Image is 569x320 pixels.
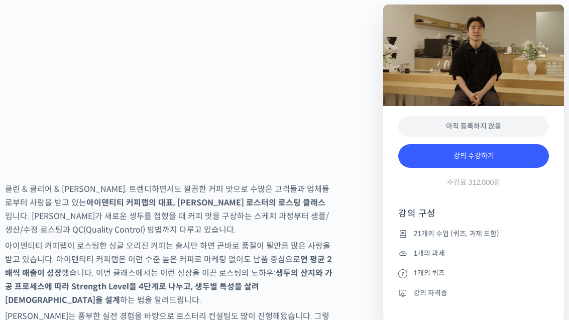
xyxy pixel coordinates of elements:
strong: 생두의 산지와 가공 프로세스에 따라 Strength Level을 4단계로 나누고, 생두별 특성을 살려 [DEMOGRAPHIC_DATA]을 설계 [5,268,332,305]
a: 홈 [3,237,66,262]
a: 강의 수강하기 [398,144,549,168]
strong: 아이덴티티 커피랩의 대표, [PERSON_NAME] 로스터의 로스팅 클래스 [86,197,325,208]
span: 홈 [32,252,38,260]
p: 아이덴티티 커피랩이 로스팅한 싱글 오리진 커피는 출시만 하면 곧바로 품절이 될만큼 많은 사랑을 받고 있습니다. 아이덴티티 커피랩은 이런 수준 높은 커피로 마케팅 없이도 납품 ... [5,239,332,307]
p: 클린 & 클리어 & [PERSON_NAME]. 트렌디하면서도 깔끔한 커피 맛으로 수많은 고객들과 업체들로부터 사랑을 받고 있는 입니다. [PERSON_NAME]가 새로운 생두... [5,182,332,237]
a: 설정 [130,237,193,262]
span: 수강료 312,000원 [447,178,500,187]
strong: 연 평균 2배씩 매출이 성장 [5,254,332,278]
li: 1개의 과제 [398,247,549,259]
li: 강의 자격증 [398,287,549,299]
li: 1개의 퀴즈 [398,267,549,279]
div: 아직 등록하지 않음 [398,116,549,137]
span: 설정 [155,252,167,260]
a: 대화 [66,237,130,262]
span: 대화 [92,252,104,260]
li: 21개의 수업 (퀴즈, 과제 포함) [398,228,549,240]
h4: 강의 구성 [398,207,549,228]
